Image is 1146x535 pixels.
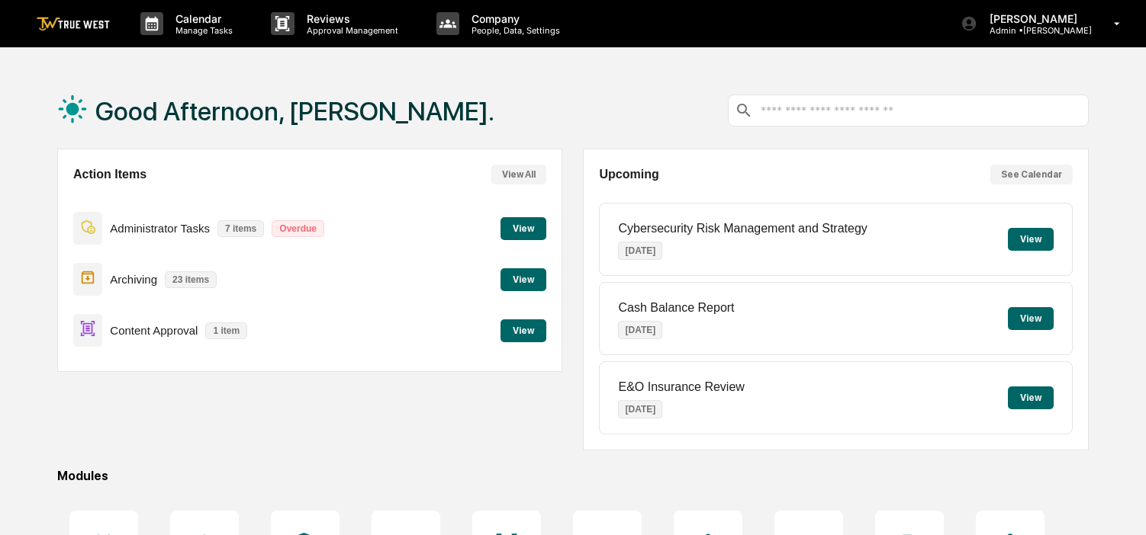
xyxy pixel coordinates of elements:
[110,324,198,337] p: Content Approval
[501,271,546,286] a: View
[501,217,546,240] button: View
[618,321,662,339] p: [DATE]
[1008,228,1054,251] button: View
[95,96,494,127] h1: Good Afternoon, [PERSON_NAME].
[599,168,658,181] h2: Upcoming
[73,168,146,181] h2: Action Items
[110,222,210,235] p: Administrator Tasks
[205,322,247,339] p: 1 item
[977,25,1092,36] p: Admin • [PERSON_NAME]
[618,400,662,418] p: [DATE]
[459,25,568,36] p: People, Data, Settings
[163,25,240,36] p: Manage Tasks
[37,17,110,31] img: logo
[1008,386,1054,409] button: View
[618,242,662,260] p: [DATE]
[165,271,217,288] p: 23 items
[618,222,867,235] p: Cybersecurity Risk Management and Strategy
[990,165,1073,184] button: See Calendar
[459,12,568,25] p: Company
[501,220,546,235] a: View
[501,319,546,342] button: View
[57,469,1089,483] div: Modules
[295,12,406,25] p: Reviews
[491,165,546,184] button: View All
[501,268,546,291] button: View
[110,273,157,286] p: Archiving
[618,380,744,394] p: E&O Insurance Review
[501,322,546,337] a: View
[217,220,264,237] p: 7 items
[295,25,406,36] p: Approval Management
[163,12,240,25] p: Calendar
[1008,307,1054,330] button: View
[618,301,734,315] p: Cash Balance Report
[272,220,324,237] p: Overdue
[977,12,1092,25] p: [PERSON_NAME]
